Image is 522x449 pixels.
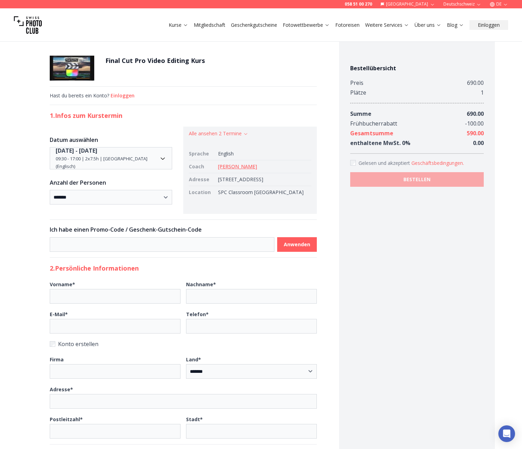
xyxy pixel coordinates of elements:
select: Land* [186,364,317,379]
label: Konto erstellen [50,339,317,349]
div: Frühbucherrabatt [350,119,397,128]
td: Sprache [189,147,216,160]
h3: Ich habe einen Promo-Code / Geschenk-Gutschein-Code [50,225,317,234]
img: Swiss photo club [14,11,42,39]
td: English [215,147,311,160]
button: Weitere Services [362,20,412,30]
div: Summe [350,109,371,119]
div: enthaltene MwSt. 0 % [350,138,410,148]
a: 058 51 00 270 [345,1,372,7]
button: Einloggen [469,20,508,30]
div: 690.00 [467,78,484,88]
input: Firma [50,364,180,379]
b: Vorname * [50,281,75,288]
button: Date [50,147,172,169]
a: Kurse [169,22,188,29]
input: Postleitzahl* [50,424,180,439]
span: 0.00 [473,139,484,147]
button: Anwenden [277,237,317,252]
button: BESTELLEN [350,172,484,187]
input: Konto erstellen [50,341,55,347]
button: Accept termsGelesen und akzeptiert [411,160,464,167]
td: SPC Classroom [GEOGRAPHIC_DATA] [215,186,311,199]
h3: Anzahl der Personen [50,178,172,187]
b: Nachname * [186,281,216,288]
b: Anwenden [284,241,310,248]
button: Geschenkgutscheine [228,20,280,30]
h1: Final Cut Pro Video Editing Kurs [105,56,205,65]
input: E-Mail* [50,319,180,334]
b: BESTELLEN [403,176,431,183]
button: Blog [444,20,467,30]
div: 1 [481,88,484,97]
button: Über uns [412,20,444,30]
div: Plätze [350,88,366,97]
div: - 100.00 [465,119,484,128]
td: Adresse [189,173,216,186]
div: Open Intercom Messenger [498,425,515,442]
td: Location [189,186,216,199]
b: Firma [50,356,64,363]
input: Stadt* [186,424,317,439]
img: Final Cut Pro Video Editing Kurs [50,56,94,81]
h3: Datum auswählen [50,136,172,144]
b: E-Mail * [50,311,68,318]
input: Nachname* [186,289,317,304]
b: Postleitzahl * [50,416,83,423]
button: Einloggen [111,92,135,99]
button: Kurse [166,20,191,30]
button: Fotoreisen [332,20,362,30]
b: Land * [186,356,201,363]
span: 690.00 [467,110,484,118]
td: [STREET_ADDRESS] [215,173,311,186]
b: Adresse * [50,386,73,393]
a: Mitgliedschaft [194,22,225,29]
b: Stadt * [186,416,203,423]
input: Accept terms [350,160,356,166]
span: 590.00 [467,129,484,137]
div: Gesamtsumme [350,128,393,138]
div: Preis [350,78,363,88]
button: Fotowettbewerbe [280,20,332,30]
a: [PERSON_NAME] [218,163,257,170]
input: Telefon* [186,319,317,334]
div: Hast du bereits ein Konto? [50,92,317,99]
h2: 1. Infos zum Kurstermin [50,111,317,120]
h4: Bestellübersicht [350,64,484,72]
a: Über uns [415,22,441,29]
input: Vorname* [50,289,180,304]
a: Weitere Services [365,22,409,29]
a: Fotoreisen [335,22,360,29]
a: Blog [447,22,464,29]
input: Adresse* [50,394,317,409]
button: Alle ansehen 2 Termine [189,130,248,137]
a: Geschenkgutscheine [231,22,277,29]
td: Coach [189,160,216,173]
button: Mitgliedschaft [191,20,228,30]
span: Gelesen und akzeptiert [359,160,411,166]
a: Fotowettbewerbe [283,22,330,29]
h2: 2. Persönliche Informationen [50,263,317,273]
b: Telefon * [186,311,209,318]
